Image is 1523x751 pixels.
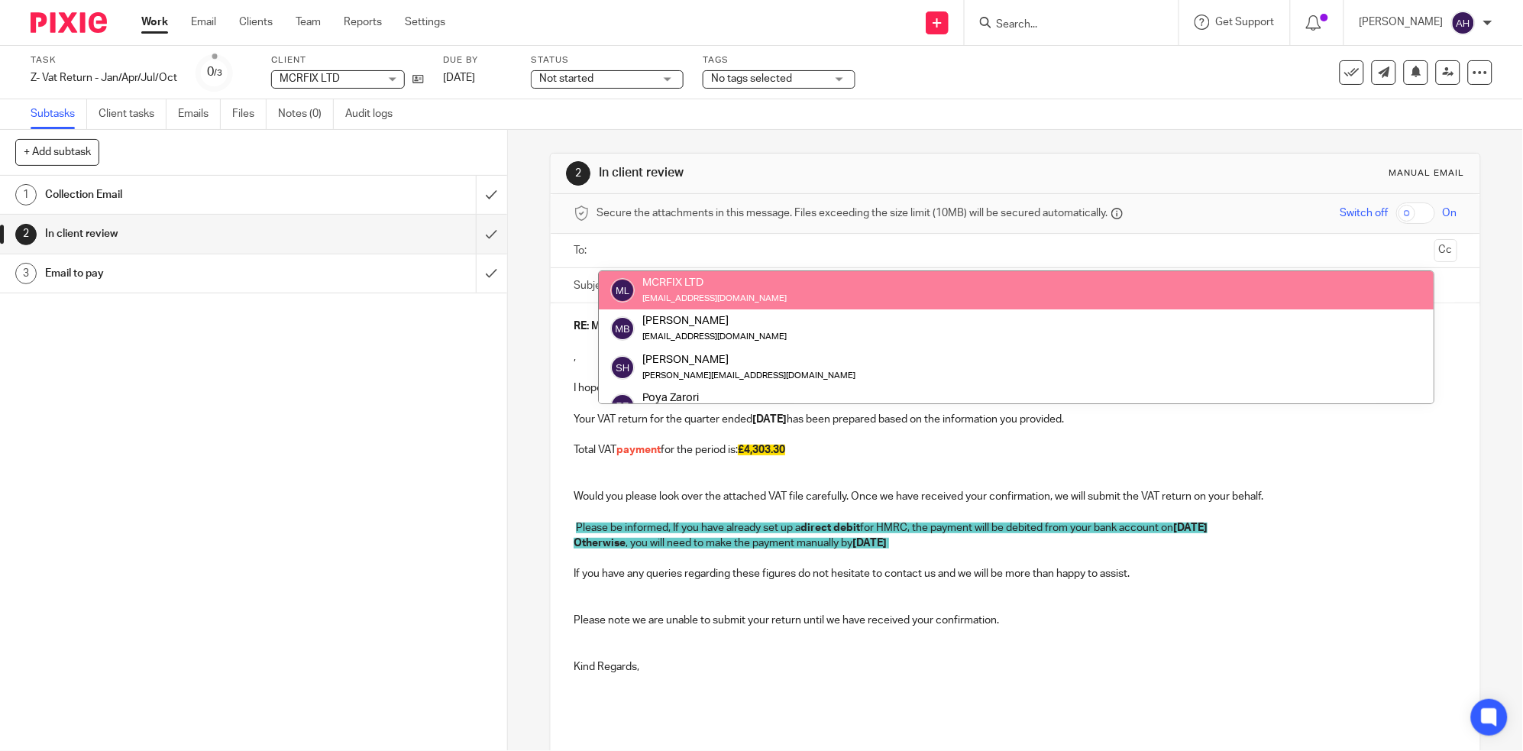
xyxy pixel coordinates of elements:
label: Tags [703,54,855,66]
div: 3 [15,263,37,284]
a: Notes (0) [278,99,334,129]
p: , [574,350,1457,365]
label: Client [271,54,424,66]
p: Please note we are unable to submit your return until we have received your confirmation. [574,613,1457,628]
div: [PERSON_NAME] [642,313,787,329]
span: No tags selected [711,73,792,84]
div: MCRFIX LTD [642,275,787,290]
div: Z- Vat Return - Jan/Apr/Jul/Oct [31,70,177,86]
input: Search [995,18,1133,32]
a: Work [141,15,168,30]
div: 0 [207,63,222,81]
label: Subject: [574,278,613,293]
div: Poya Zarori [642,390,787,406]
span: Get Support [1216,17,1275,28]
span: , you will need to make the payment manually by [626,538,852,549]
strong: RE: MCRFIX LTD [574,321,652,332]
div: 2 [566,161,590,186]
a: Files [232,99,267,129]
h1: In client review [599,165,1048,181]
img: svg%3E [1451,11,1476,35]
label: To: [574,243,590,258]
img: svg%3E [610,355,635,380]
a: Emails [178,99,221,129]
span: Please be informed, If you have already set up a [576,523,800,533]
p: [PERSON_NAME] [1360,15,1444,30]
span: [DATE] [1173,523,1208,533]
a: Team [296,15,321,30]
label: Task [31,54,177,66]
label: Due by [443,54,512,66]
img: svg%3E [610,278,635,303]
strong: [DATE] [752,414,787,425]
p: I hope this email finds you well, [574,380,1457,396]
div: [PERSON_NAME] [642,351,855,367]
p: Would you please look over the attached VAT file carefully. Once we have received your confirmati... [574,489,1457,504]
span: Secure the attachments in this message. Files exceeding the size limit (10MB) will be secured aut... [597,206,1107,221]
span: Not started [539,73,593,84]
img: svg%3E [610,393,635,418]
span: payment [616,445,661,455]
span: Otherwise [574,538,626,549]
p: Your VAT return for the quarter ended has been prepared based on the information you provided. [574,412,1457,427]
span: £4,303.30 [738,445,785,455]
a: Subtasks [31,99,87,129]
span: [DATE] [852,538,887,549]
div: 2 [15,224,37,245]
div: 1 [15,184,37,206]
p: Kind Regards, [574,659,1457,675]
h1: Email to pay [45,262,322,285]
span: MCRFIX LTD [280,73,340,84]
h1: In client review [45,222,322,245]
span: Switch off [1340,206,1389,221]
label: Status [531,54,684,66]
button: + Add subtask [15,139,99,165]
span: On [1443,206,1457,221]
a: Clients [239,15,273,30]
a: Settings [405,15,445,30]
a: Audit logs [345,99,404,129]
small: [EMAIL_ADDRESS][DOMAIN_NAME] [642,294,787,303]
span: direct debit [800,523,860,533]
small: [PERSON_NAME][EMAIL_ADDRESS][DOMAIN_NAME] [642,371,855,380]
span: [DATE] [443,73,475,83]
a: Client tasks [99,99,167,129]
a: Reports [344,15,382,30]
small: /3 [214,69,222,77]
span: for HMRC, the payment will be debited from your bank account on [860,523,1173,533]
button: Cc [1434,239,1457,262]
h1: Collection Email [45,183,322,206]
p: If you have any queries regarding these figures do not hesitate to contact us and we will be more... [574,566,1457,581]
a: Email [191,15,216,30]
div: Manual email [1389,167,1465,180]
small: [EMAIL_ADDRESS][DOMAIN_NAME] [642,332,787,341]
img: svg%3E [610,316,635,341]
p: Total VAT for the period is: [574,442,1457,458]
img: Pixie [31,12,107,33]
